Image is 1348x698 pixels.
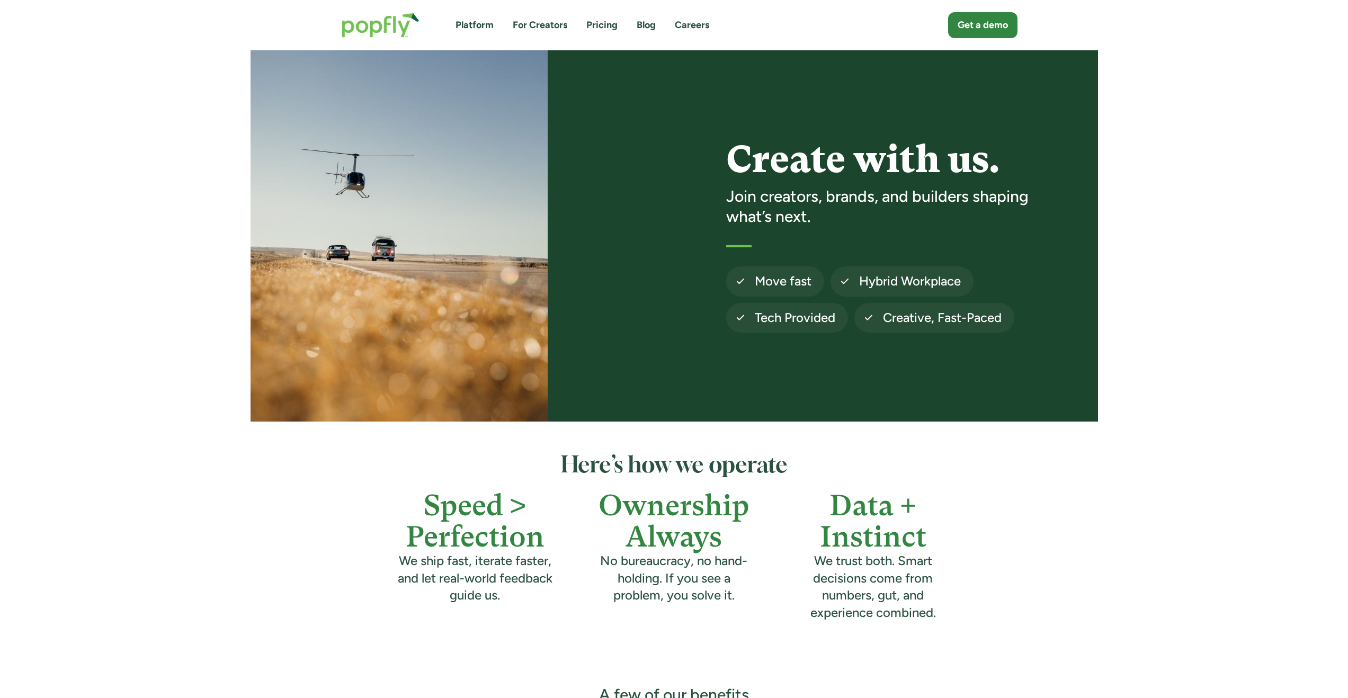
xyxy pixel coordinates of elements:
[726,186,1046,226] h3: Join creators, brands, and builders shaping what’s next.
[586,19,618,32] a: Pricing
[395,453,953,479] h2: Here’s how we operate
[958,19,1008,32] div: Get a demo
[331,2,430,48] a: home
[594,490,755,553] h4: Ownership Always
[594,552,755,604] h4: No bureaucracy, no hand-holding. If you see a problem, you solve it.
[513,19,567,32] a: For Creators
[395,490,556,553] h4: Speed > Perfection
[395,552,556,604] h4: We ship fast, iterate faster, and let real-world feedback guide us.
[883,309,1002,326] h4: Creative, Fast-Paced
[859,273,961,290] h4: Hybrid Workplace
[726,139,1046,180] h1: Create with us.
[792,552,953,621] h4: We trust both. Smart decisions come from numbers, gut, and experience combined.
[792,490,953,553] h4: Data + Instinct
[456,19,494,32] a: Platform
[755,309,835,326] h4: Tech Provided
[948,12,1017,38] a: Get a demo
[755,273,811,290] h4: Move fast
[675,19,709,32] a: Careers
[637,19,656,32] a: Blog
